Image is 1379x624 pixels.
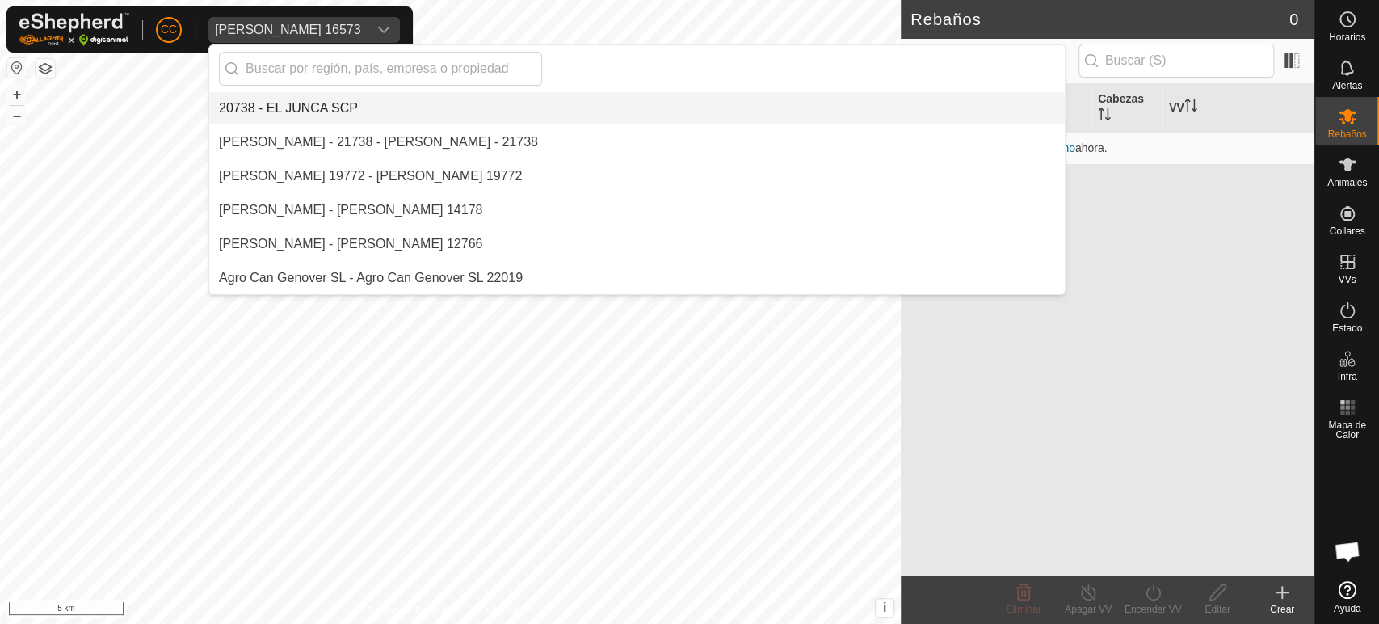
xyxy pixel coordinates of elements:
[1091,84,1162,133] th: Cabezas
[1162,84,1314,133] th: VV
[1184,101,1197,114] p-sorticon: Activar para ordenar
[1337,372,1356,382] span: Infra
[1078,44,1274,78] input: Buscar (S)
[910,10,1289,29] h2: Rebaños
[1332,81,1362,91] span: Alertas
[1289,7,1298,32] span: 0
[1185,602,1250,617] div: Editar
[1056,602,1120,617] div: Apagar VV
[1327,178,1367,188] span: Animales
[368,17,400,43] div: dropdown trigger
[219,268,523,288] div: Agro Can Genover SL - Agro Can Genover SL 22019
[219,234,482,254] div: [PERSON_NAME] - [PERSON_NAME] 12766
[1332,323,1362,333] span: Estado
[876,599,893,617] button: i
[219,167,522,186] div: [PERSON_NAME] 19772 - [PERSON_NAME] 19772
[1334,604,1361,613] span: Ayuda
[209,228,1065,260] li: Adrian Abad Martin 12766
[219,52,542,86] input: Buscar por región, país, empresa o propiedad
[1329,226,1364,236] span: Collares
[1315,575,1379,620] a: Ayuda
[1319,420,1375,440] span: Mapa de Calor
[1098,110,1111,123] p-sorticon: Activar para ordenar
[1327,129,1366,139] span: Rebaños
[479,603,533,618] a: Contáctenos
[1338,275,1356,285] span: VVs
[1323,527,1372,576] div: Chat abierto
[7,85,27,104] button: +
[209,194,1065,226] li: Adelina Garcia Garcia 14178
[36,59,55,78] button: Capas del Mapa
[215,23,361,36] div: [PERSON_NAME] 16573
[1250,602,1314,617] div: Crear
[1006,604,1041,615] span: Eliminar
[209,92,1065,124] li: EL JUNCA SCP
[7,106,27,125] button: –
[219,200,482,220] div: [PERSON_NAME] - [PERSON_NAME] 14178
[219,133,538,152] div: [PERSON_NAME] - 21738 - [PERSON_NAME] - 21738
[161,21,177,38] span: CC
[19,13,129,46] img: Logo Gallagher
[209,126,1065,158] li: Aaron Rull Dealbert - 21738
[209,262,1065,294] li: Agro Can Genover SL 22019
[219,99,358,118] div: 20738 - EL JUNCA SCP
[7,58,27,78] button: Restablecer Mapa
[367,603,460,618] a: Política de Privacidad
[883,601,886,614] span: i
[901,132,1314,164] td: No hay rebaños todavía ahora.
[1329,32,1365,42] span: Horarios
[1120,602,1185,617] div: Encender VV
[208,17,368,43] span: Manuel Cueto Barba 16573
[209,160,1065,192] li: Abel Lopez Crespo 19772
